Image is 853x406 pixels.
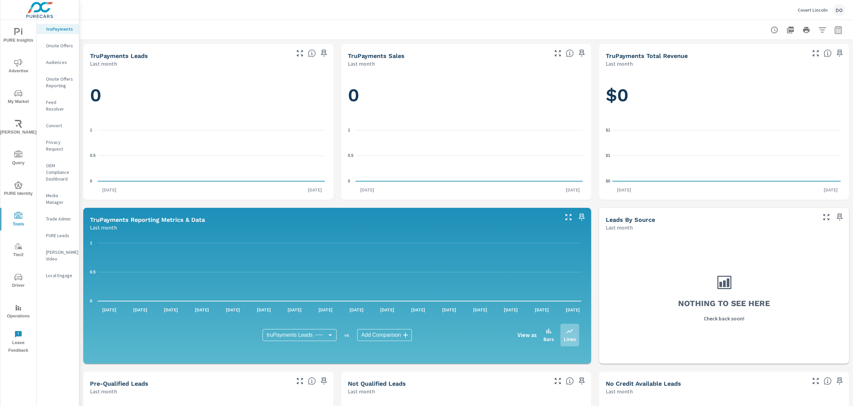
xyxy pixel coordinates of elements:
span: Number of sales matched to a truPayments lead. [Source: This data is sourced from the dealer's DM... [566,49,574,57]
p: [DATE] [499,306,522,313]
div: OEM Compliance Dashboard [37,161,79,184]
span: My Market [2,89,34,106]
span: The number of truPayments leads. [308,49,316,57]
p: Local Engage [46,272,74,279]
p: [DATE] [437,306,461,313]
button: Select Date Range [832,23,845,37]
button: Make Fullscreen [563,212,574,222]
p: [DATE] [407,306,430,313]
span: Save this to your personalized report [576,376,587,386]
h3: Nothing to see here [678,298,770,309]
p: [DATE] [561,187,584,193]
h1: 0 [90,84,327,107]
p: Media Manager [46,192,74,205]
button: Make Fullscreen [552,376,563,386]
h1: $0 [606,84,842,107]
text: $0 [606,179,610,184]
p: Last month [606,223,633,231]
div: [PERSON_NAME] Video [37,247,79,264]
text: 1 [348,128,350,133]
p: [DATE] [98,187,121,193]
span: [PERSON_NAME] [2,120,34,136]
p: Last month [606,387,633,395]
button: Make Fullscreen [295,48,305,59]
p: [DATE] [612,187,636,193]
p: [DATE] [252,306,276,313]
div: Privacy Request [37,137,79,154]
div: Onsite Offers [37,41,79,51]
p: Bars [543,335,554,343]
span: Tools [2,212,34,228]
div: Convert [37,121,79,131]
div: truPayments Leads [263,329,337,341]
h5: truPayments Reporting Metrics & Data [90,216,205,223]
div: PURE Leads [37,230,79,240]
text: 1 [90,241,92,245]
p: Onsite Offers Reporting [46,76,74,89]
text: 0.5 [348,153,354,158]
p: Privacy Request [46,139,74,152]
button: Print Report [800,23,813,37]
span: Save this to your personalized report [834,48,845,59]
p: Last month [90,387,117,395]
p: Feed Resolver [46,99,74,112]
p: Audiences [46,59,74,66]
div: Add Comparison [357,329,412,341]
span: A basic review has been done and approved the credit worthiness of the lead by the configured cre... [308,377,316,385]
p: Trade Admin [46,215,74,222]
button: Apply Filters [816,23,829,37]
span: PURE Insights [2,28,34,44]
h5: Pre-Qualified Leads [90,380,148,387]
p: [DATE] [376,306,399,313]
p: Last month [348,60,375,68]
text: 1 [90,128,92,133]
text: 0 [348,179,350,184]
span: Query [2,151,34,167]
button: Make Fullscreen [821,212,832,222]
h5: truPayments Leads [90,52,148,59]
span: Driver [2,273,34,289]
span: Tier2 [2,242,34,259]
p: PURE Leads [46,232,74,239]
div: nav menu [0,20,36,357]
p: OEM Compliance Dashboard [46,162,74,182]
span: truPayments Leads [267,332,313,338]
text: $1 [606,128,610,133]
button: Make Fullscreen [810,48,821,59]
div: Feed Resolver [37,97,79,114]
p: [DATE] [356,187,379,193]
div: truPayments [37,24,79,34]
p: [DATE] [530,306,553,313]
p: [DATE] [221,306,245,313]
p: [DATE] [303,187,327,193]
text: 0 [90,299,92,303]
p: [DATE] [561,306,584,313]
p: Covert Lincoln [798,7,828,13]
text: 0 [90,179,92,184]
p: Last month [90,223,117,231]
h5: Not Qualified Leads [348,380,406,387]
button: Make Fullscreen [295,376,305,386]
span: Total revenue from sales matched to a truPayments lead. [Source: This data is sourced from the de... [824,49,832,57]
button: "Export Report to PDF" [784,23,797,37]
h5: No Credit Available Leads [606,380,681,387]
span: A lead that has been submitted but has not gone through the credit application process. [824,377,832,385]
span: Save this to your personalized report [834,376,845,386]
text: 0.5 [90,153,96,158]
h5: Leads By Source [606,216,655,223]
text: $1 [606,153,610,158]
h6: View as [517,332,537,338]
div: Local Engage [37,270,79,280]
span: Operations [2,304,34,320]
span: Advertise [2,59,34,75]
div: Audiences [37,57,79,67]
span: A basic review has been done and has not approved the credit worthiness of the lead by the config... [566,377,574,385]
div: Onsite Offers Reporting [37,74,79,91]
p: Last month [606,60,633,68]
h5: truPayments Total Revenue [606,52,688,59]
p: [DATE] [468,306,492,313]
span: Leave Feedback [2,330,34,354]
span: Save this to your personalized report [576,48,587,59]
h5: truPayments Sales [348,52,405,59]
p: [DATE] [819,187,842,193]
